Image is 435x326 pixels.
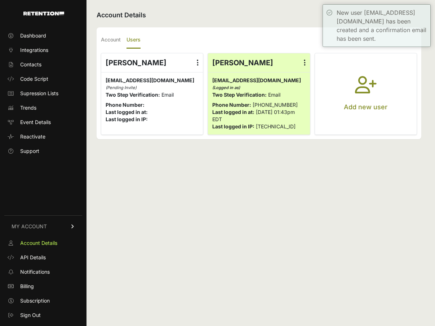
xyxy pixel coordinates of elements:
[20,312,41,319] span: Sign Out
[4,252,82,263] a: API Details
[106,85,137,90] i: (Pending Invite)
[20,133,45,140] span: Reactivate
[126,32,141,49] label: Users
[208,53,310,72] div: [PERSON_NAME]
[315,53,417,135] button: Add new user
[4,309,82,321] a: Sign Out
[106,109,148,115] strong: Last logged in at:
[337,8,427,43] div: New user [EMAIL_ADDRESS][DOMAIN_NAME] has been created and a confirmation email has been sent.
[20,61,41,68] span: Contacts
[101,32,121,49] label: Account
[4,116,82,128] a: Event Details
[4,281,82,292] a: Billing
[20,104,36,111] span: Trends
[23,12,64,16] img: Retention.com
[344,102,387,112] p: Add new user
[4,266,82,278] a: Notifications
[12,223,47,230] span: MY ACCOUNT
[212,109,254,115] strong: Last logged in at:
[4,145,82,157] a: Support
[4,215,82,237] a: MY ACCOUNT
[97,10,421,20] h2: Account Details
[101,53,203,72] div: [PERSON_NAME]
[20,90,58,97] span: Supression Lists
[106,102,145,108] strong: Phone Number:
[4,88,82,99] a: Supression Lists
[253,102,298,108] span: [PHONE_NUMBER]
[106,77,194,83] span: [EMAIL_ADDRESS][DOMAIN_NAME]
[212,102,251,108] strong: Phone Number:
[212,77,301,83] span: [EMAIL_ADDRESS][DOMAIN_NAME]
[20,75,48,83] span: Code Script
[20,268,50,276] span: Notifications
[20,254,46,261] span: API Details
[4,131,82,142] a: Reactivate
[4,295,82,307] a: Subscription
[4,73,82,85] a: Code Script
[20,239,57,247] span: Account Details
[20,147,39,155] span: Support
[4,30,82,41] a: Dashboard
[212,92,267,98] strong: Two Step Verification:
[268,92,280,98] span: Email
[106,92,160,98] strong: Two Step Verification:
[4,237,82,249] a: Account Details
[161,92,174,98] span: Email
[212,85,240,90] i: (Logged in as)
[256,123,296,129] span: [TECHNICAL_ID]
[4,102,82,114] a: Trends
[20,32,46,39] span: Dashboard
[4,44,82,56] a: Integrations
[20,47,48,54] span: Integrations
[20,283,34,290] span: Billing
[20,297,50,304] span: Subscription
[106,116,148,122] strong: Last logged in IP:
[20,119,51,126] span: Event Details
[4,59,82,70] a: Contacts
[212,123,254,129] strong: Last logged in IP:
